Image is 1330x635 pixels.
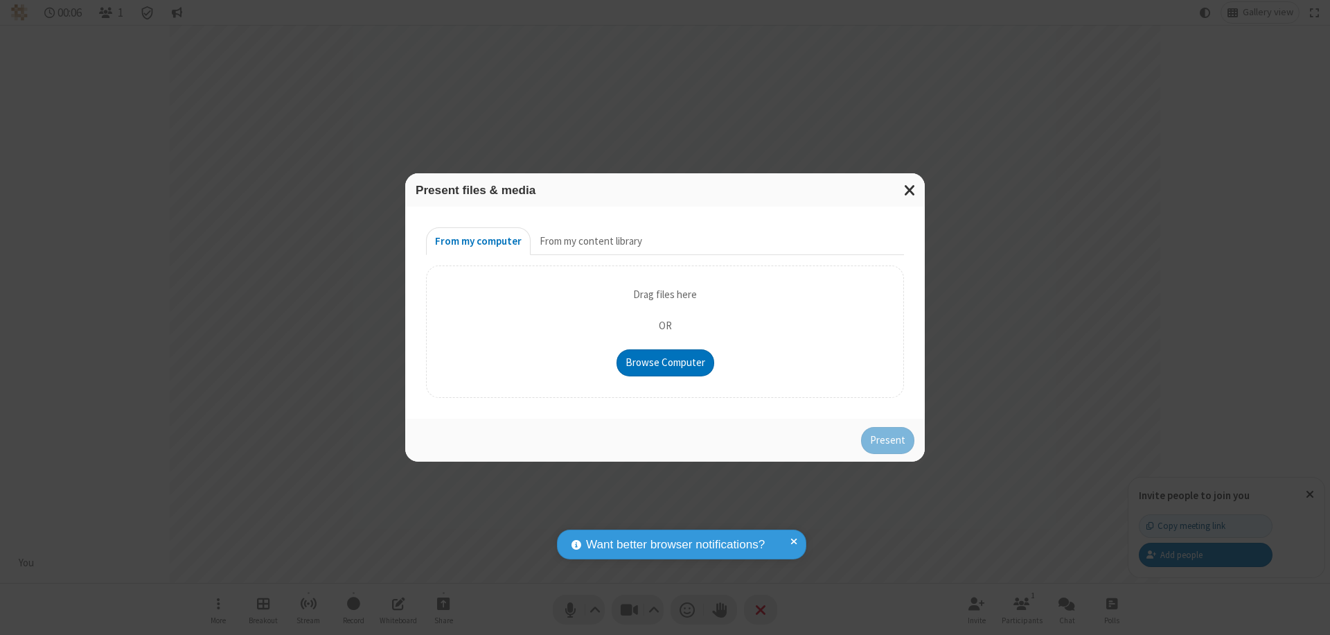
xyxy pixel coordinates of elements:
[426,266,904,399] div: Upload Background
[617,349,714,377] button: Browse Computer
[531,227,651,255] button: From my content library
[896,173,925,207] button: Close modal
[586,536,765,554] span: Want better browser notifications?
[426,227,531,255] button: From my computer
[416,184,914,197] h3: Present files & media
[861,427,914,455] button: Present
